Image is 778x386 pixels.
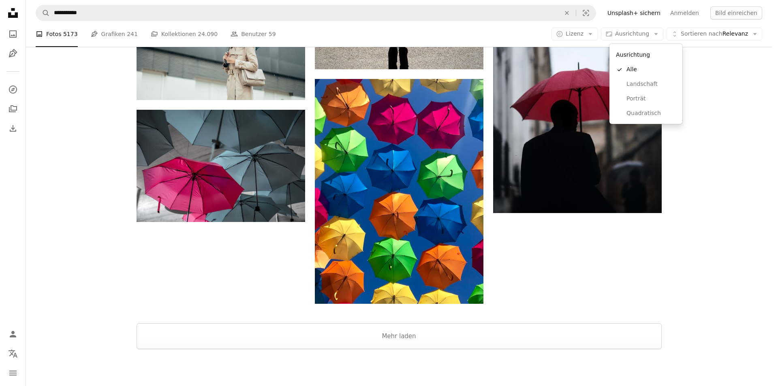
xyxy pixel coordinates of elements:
div: Ausrichtung [609,44,682,124]
span: Alle [626,66,676,74]
span: Landschaft [626,80,676,88]
span: Ausrichtung [615,30,649,37]
button: Sortieren nachRelevanz [667,28,762,41]
span: Quadratisch [626,109,676,117]
div: Ausrichtung [613,47,679,62]
span: Porträt [626,95,676,103]
button: Ausrichtung [601,28,663,41]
